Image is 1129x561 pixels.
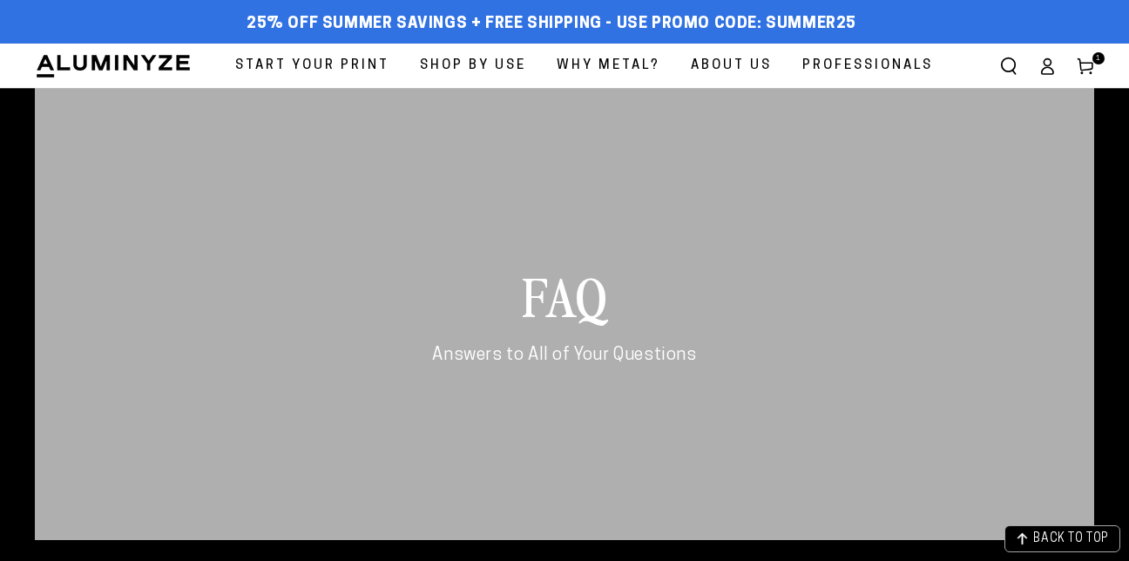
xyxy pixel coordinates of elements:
[691,54,772,78] span: About Us
[1033,533,1109,545] span: BACK TO TOP
[990,47,1028,85] summary: Search our site
[678,44,785,88] a: About Us
[544,44,673,88] a: Why Metal?
[789,44,946,88] a: Professionals
[1096,52,1101,64] span: 1
[420,54,526,78] span: Shop By Use
[374,343,755,368] p: Answers to All of Your Questions
[802,54,933,78] span: Professionals
[35,53,192,79] img: Aluminyze
[374,261,755,329] h2: FAQ
[407,44,539,88] a: Shop By Use
[235,54,389,78] span: Start Your Print
[222,44,402,88] a: Start Your Print
[557,54,660,78] span: Why Metal?
[247,15,856,34] span: 25% off Summer Savings + Free Shipping - Use Promo Code: SUMMER25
